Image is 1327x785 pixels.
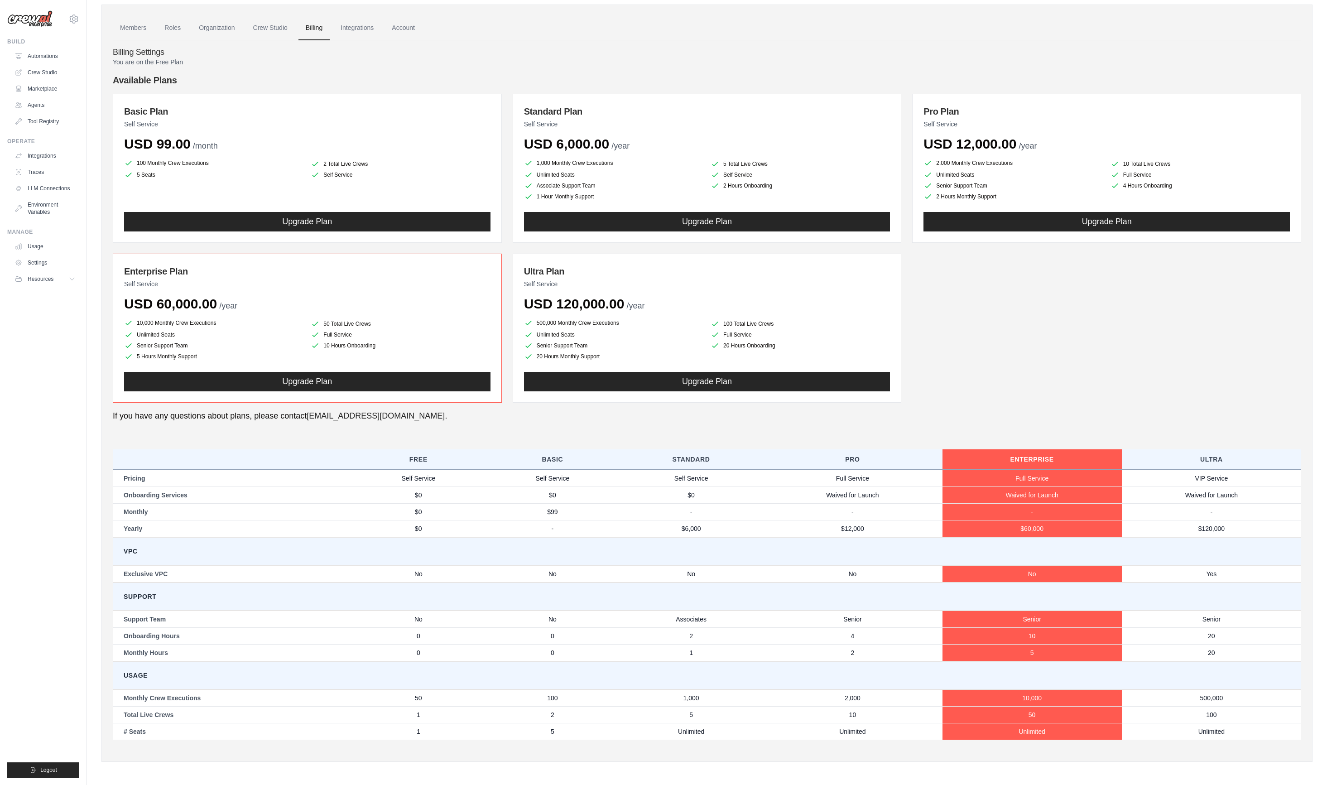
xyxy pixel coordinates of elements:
[1122,470,1301,487] td: VIP Service
[11,65,79,80] a: Crew Studio
[124,120,490,129] p: Self Service
[763,644,942,661] td: 2
[113,611,351,628] td: Support Team
[942,689,1122,707] td: 10,000
[923,192,1103,201] li: 2 Hours Monthly Support
[524,212,890,231] button: Upgrade Plan
[486,503,620,520] td: $99
[1282,742,1327,785] div: Chat Widget
[351,565,486,583] td: No
[1122,706,1301,723] td: 100
[763,486,942,503] td: Waived for Launch
[620,627,763,644] td: 2
[763,503,942,520] td: -
[524,105,890,118] h3: Standard Plan
[1122,627,1301,644] td: 20
[524,279,890,289] p: Self Service
[763,470,942,487] td: Full Service
[1122,520,1301,537] td: $120,000
[113,503,351,520] td: Monthly
[28,275,53,283] span: Resources
[763,627,942,644] td: 4
[1122,449,1301,470] th: Ultra
[113,661,1301,689] td: Usage
[486,723,620,740] td: 5
[307,411,445,420] a: [EMAIL_ADDRESS][DOMAIN_NAME]
[923,212,1290,231] button: Upgrade Plan
[1019,141,1037,150] span: /year
[486,486,620,503] td: $0
[7,38,79,45] div: Build
[942,470,1122,487] td: Full Service
[763,689,942,707] td: 2,000
[124,105,490,118] h3: Basic Plan
[1122,486,1301,503] td: Waived for Launch
[620,565,763,583] td: No
[113,583,1301,611] td: Support
[1122,644,1301,661] td: 20
[620,689,763,707] td: 1,000
[1122,689,1301,707] td: 500,000
[1122,503,1301,520] td: -
[1111,170,1290,179] li: Full Service
[113,470,351,487] td: Pricing
[11,181,79,196] a: LLM Connections
[11,255,79,270] a: Settings
[942,503,1122,520] td: -
[620,520,763,537] td: $6,000
[923,120,1290,129] p: Self Service
[193,141,218,150] span: /month
[11,149,79,163] a: Integrations
[524,330,703,339] li: Unlimited Seats
[124,330,303,339] li: Unlimited Seats
[524,372,890,391] button: Upgrade Plan
[711,159,890,169] li: 5 Total Live Crews
[711,319,890,328] li: 100 Total Live Crews
[524,318,703,328] li: 500,000 Monthly Crew Executions
[311,319,490,328] li: 50 Total Live Crews
[923,105,1290,118] h3: Pro Plan
[40,766,57,774] span: Logout
[763,565,942,583] td: No
[524,296,625,311] span: USD 120,000.00
[311,159,490,169] li: 2 Total Live Crews
[11,165,79,179] a: Traces
[942,627,1122,644] td: 10
[942,449,1122,470] th: Enterprise
[311,330,490,339] li: Full Service
[351,486,486,503] td: $0
[524,352,703,361] li: 20 Hours Monthly Support
[11,272,79,286] button: Resources
[113,627,351,644] td: Onboarding Hours
[524,120,890,129] p: Self Service
[942,611,1122,628] td: Senior
[763,723,942,740] td: Unlimited
[620,611,763,628] td: Associates
[11,197,79,219] a: Environment Variables
[113,410,1301,422] p: If you have any questions about plans, please contact .
[763,449,942,470] th: Pro
[486,627,620,644] td: 0
[157,16,188,40] a: Roles
[124,279,490,289] p: Self Service
[627,301,645,310] span: /year
[351,503,486,520] td: $0
[620,706,763,723] td: 5
[11,114,79,129] a: Tool Registry
[524,341,703,350] li: Senior Support Team
[486,470,620,487] td: Self Service
[942,520,1122,537] td: $60,000
[351,449,486,470] th: Free
[711,181,890,190] li: 2 Hours Onboarding
[486,611,620,628] td: No
[942,706,1122,723] td: 50
[524,265,890,278] h3: Ultra Plan
[7,138,79,145] div: Operate
[219,301,237,310] span: /year
[351,470,486,487] td: Self Service
[1122,611,1301,628] td: Senior
[486,565,620,583] td: No
[11,98,79,112] a: Agents
[113,706,351,723] td: Total Live Crews
[113,644,351,661] td: Monthly Hours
